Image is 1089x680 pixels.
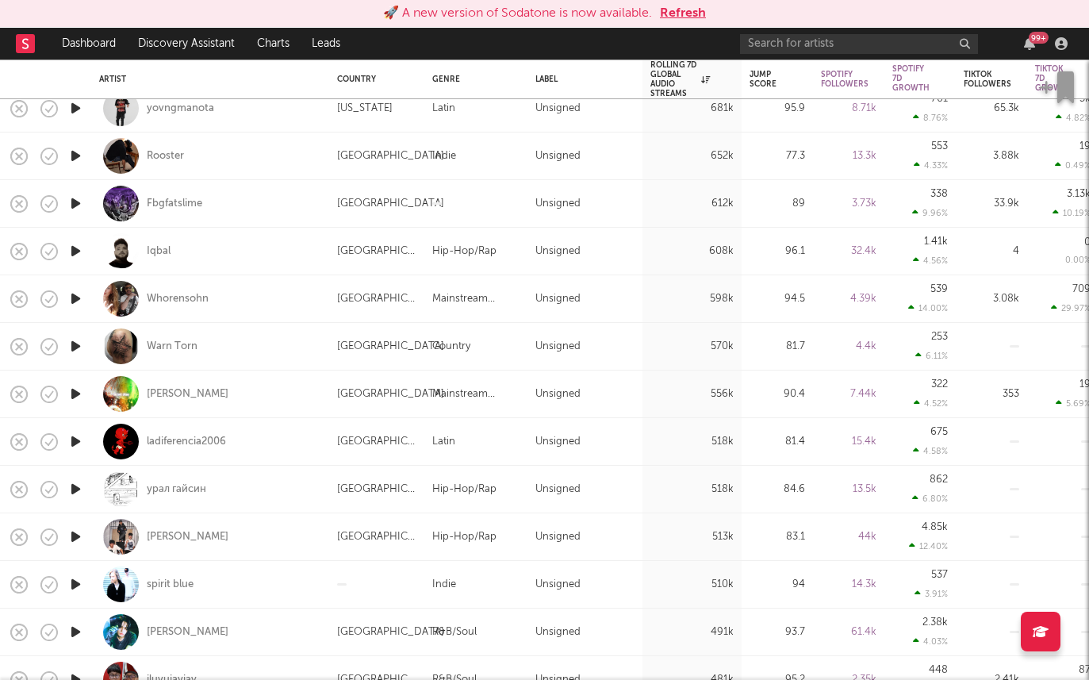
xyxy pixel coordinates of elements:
[147,435,226,449] a: ladiferencia2006
[650,575,734,594] div: 510k
[337,528,416,547] div: [GEOGRAPHIC_DATA]
[432,99,455,118] div: Latin
[892,64,930,93] div: Spotify 7D Growth
[432,75,512,84] div: Genre
[337,290,416,309] div: [GEOGRAPHIC_DATA]
[432,432,455,451] div: Latin
[432,623,477,642] div: R&B/Soul
[964,147,1019,166] div: 3.88k
[337,432,416,451] div: [GEOGRAPHIC_DATA]
[750,147,805,166] div: 77.3
[535,75,627,84] div: Label
[432,337,470,356] div: Country
[964,70,1011,89] div: Tiktok Followers
[650,147,734,166] div: 652k
[821,575,876,594] div: 14.3k
[147,244,171,259] a: Iqbal
[650,242,734,261] div: 608k
[301,28,351,60] a: Leads
[147,292,209,306] div: Whorensohn
[650,480,734,499] div: 518k
[535,194,581,213] div: Unsigned
[750,194,805,213] div: 89
[147,387,228,401] a: [PERSON_NAME]
[147,625,228,640] a: [PERSON_NAME]
[147,340,197,354] a: Warn Torn
[750,528,805,547] div: 83.1
[930,427,948,437] div: 675
[650,337,734,356] div: 570k
[432,480,497,499] div: Hip-Hop/Rap
[147,482,206,497] a: урал гайсин
[908,303,948,313] div: 14.00 %
[535,575,581,594] div: Unsigned
[337,242,416,261] div: [GEOGRAPHIC_DATA]
[650,60,710,98] div: Rolling 7D Global Audio Streams
[912,494,948,504] div: 6.80 %
[337,75,408,84] div: Country
[924,236,948,247] div: 1.41k
[246,28,301,60] a: Charts
[1024,37,1035,50] button: 99+
[147,149,184,163] a: Rooster
[931,379,948,390] div: 322
[337,385,444,404] div: [GEOGRAPHIC_DATA]
[127,28,246,60] a: Discovery Assistant
[383,4,652,23] div: 🚀 A new version of Sodatone is now available.
[821,528,876,547] div: 44k
[147,530,228,544] div: [PERSON_NAME]
[821,242,876,261] div: 32.4k
[964,194,1019,213] div: 33.9k
[821,480,876,499] div: 13.5k
[930,189,948,199] div: 338
[821,147,876,166] div: 13.3k
[51,28,127,60] a: Dashboard
[821,194,876,213] div: 3.73k
[432,290,520,309] div: Mainstream Electronic
[650,194,734,213] div: 612k
[147,197,202,211] a: Fbgfatslime
[750,385,805,404] div: 90.4
[821,432,876,451] div: 15.4k
[922,617,948,628] div: 2.38k
[750,290,805,309] div: 94.5
[650,432,734,451] div: 518k
[432,528,497,547] div: Hip-Hop/Rap
[821,99,876,118] div: 8.71k
[535,337,581,356] div: Unsigned
[964,385,1019,404] div: 353
[913,255,948,266] div: 4.56 %
[535,242,581,261] div: Unsigned
[964,290,1019,309] div: 3.08k
[750,623,805,642] div: 93.7
[650,528,734,547] div: 513k
[750,337,805,356] div: 81.7
[337,337,444,356] div: [GEOGRAPHIC_DATA]
[535,432,581,451] div: Unsigned
[535,99,581,118] div: Unsigned
[337,480,416,499] div: [GEOGRAPHIC_DATA]
[915,589,948,599] div: 3.91 %
[147,102,214,116] div: yovngmanota
[929,665,948,675] div: 448
[913,113,948,123] div: 8.76 %
[660,4,706,23] button: Refresh
[535,623,581,642] div: Unsigned
[750,575,805,594] div: 94
[432,385,520,404] div: Mainstream Electronic
[650,290,734,309] div: 598k
[750,480,805,499] div: 84.6
[964,242,1019,261] div: 4
[821,385,876,404] div: 7.44k
[931,332,948,342] div: 253
[740,34,978,54] input: Search for artists
[1029,32,1049,44] div: 99 +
